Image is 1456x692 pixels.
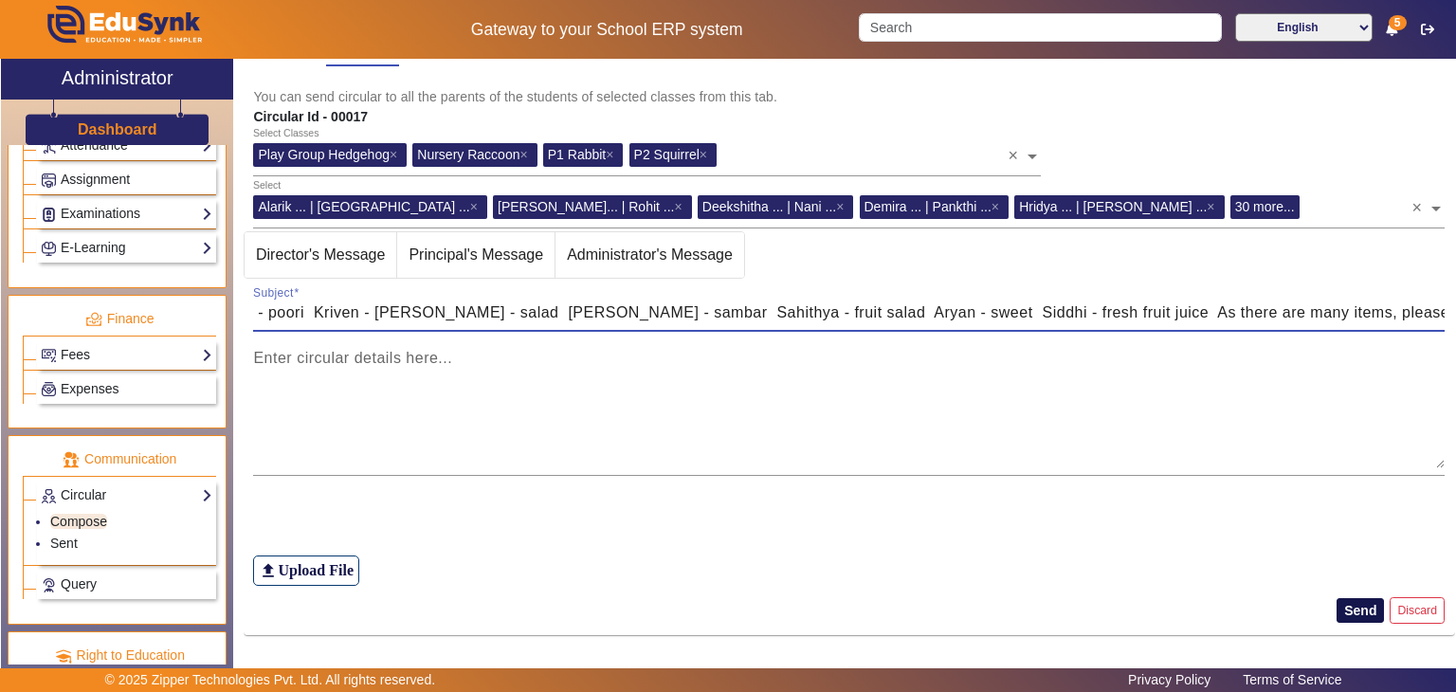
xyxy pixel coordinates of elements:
a: Compose [50,514,107,529]
p: Finance [23,309,216,329]
p: Right to Education [23,646,216,665]
p: Communication [23,449,216,469]
span: [PERSON_NAME]... | Rohit ... [498,199,674,214]
mat-icon: file_upload [259,561,278,580]
h5: Gateway to your School ERP system [374,20,839,40]
a: Sent [50,536,78,551]
h3: Dashboard [78,120,157,138]
mat-card-subtitle: You can send circular to all the parents of the students of selected classes from this tab. [253,86,1445,107]
mat-label: Subject [253,287,294,300]
img: rte.png [55,647,72,665]
img: Support-tickets.png [42,578,56,592]
span: Clear all [1008,137,1024,167]
a: Assignment [41,169,212,191]
input: Search [859,13,1221,42]
a: Expenses [41,378,212,400]
mat-label: Enter circular details here... [253,350,452,366]
span: Query [61,576,97,592]
span: Parents [336,46,390,60]
span: × [675,199,687,214]
span: 5 [1389,15,1407,30]
span: Clear all [1411,189,1428,219]
span: P2 Squirrel [634,147,700,162]
span: × [390,147,402,162]
span: 30 more... [1235,199,1295,214]
a: Administrator [1,59,233,100]
a: Query [41,574,212,595]
h2: Administrator [62,66,173,89]
input: Subject [253,301,1445,324]
span: Hridya ... | [PERSON_NAME] ... [1019,199,1207,214]
span: × [836,199,848,214]
a: Privacy Policy [1119,667,1220,692]
span: × [470,199,482,214]
span: Play Group Hedgehog [258,147,390,162]
span: × [700,147,712,162]
span: Administrator's Message [555,232,744,278]
img: communication.png [63,451,80,468]
span: Nursery Raccoon [417,147,519,162]
p: © 2025 Zipper Technologies Pvt. Ltd. All rights reserved. [105,670,436,690]
img: Assignments.png [42,173,56,188]
a: Terms of Service [1233,667,1351,692]
span: Demira ... | Pankthi ... [864,199,992,214]
img: finance.png [85,311,102,328]
span: Alarik ... | [GEOGRAPHIC_DATA] ... [258,199,469,214]
span: P1 Rabbit [548,147,606,162]
b: Circular Id - 00017 [253,109,368,124]
span: Classes/Batches [409,46,525,60]
span: × [992,199,1004,214]
span: All [554,46,572,60]
span: × [606,147,618,162]
span: Deekshitha ... | Nani ... [702,199,836,214]
span: Director's Message [245,232,396,278]
div: Select Classes [253,126,318,141]
button: Discard [1390,597,1445,623]
img: Payroll.png [42,382,56,396]
button: Send [1337,598,1384,623]
span: Expenses [61,381,118,396]
a: Dashboard [77,119,158,139]
span: Principal's Message [397,232,555,278]
h6: Upload File [278,561,354,579]
span: Teachers [253,46,317,60]
div: Select [253,178,281,193]
span: Assignment [61,172,130,187]
span: × [519,147,532,162]
span: × [1207,199,1219,214]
